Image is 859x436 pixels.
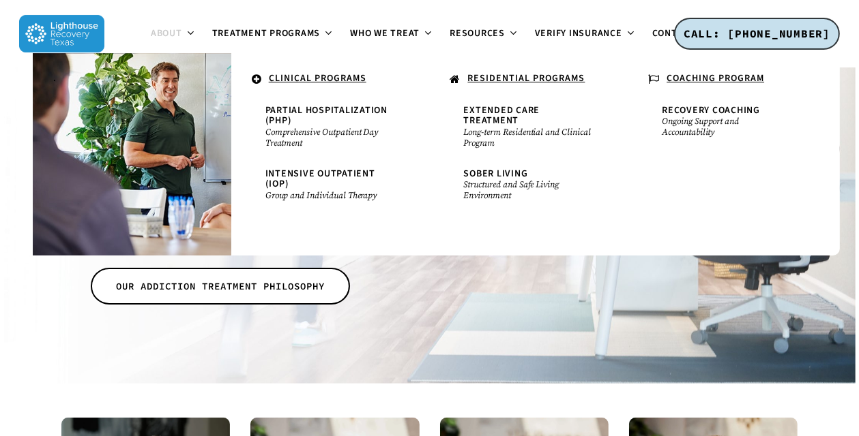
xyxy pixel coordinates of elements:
[535,27,622,40] span: Verify Insurance
[204,29,343,40] a: Treatment Programs
[269,72,366,85] u: CLINICAL PROGRAMS
[342,29,441,40] a: Who We Treat
[245,67,416,93] a: CLINICAL PROGRAMS
[655,99,799,144] a: Recovery CoachingOngoing Support and Accountability
[457,99,601,155] a: Extended Care TreatmentLong-term Residential and Clinical Program
[259,162,403,208] a: Intensive Outpatient (IOP)Group and Individual Therapy
[350,27,420,40] span: Who We Treat
[652,27,695,40] span: Contact
[265,127,396,149] small: Comprehensive Outpatient Day Treatment
[644,29,716,40] a: Contact
[46,67,218,91] a: .
[641,67,813,93] a: COACHING PROGRAM
[684,27,830,40] span: CALL: [PHONE_NUMBER]
[91,268,350,305] a: OUR ADDICTION TREATMENT PHILOSOPHY
[143,29,204,40] a: About
[116,279,325,293] span: OUR ADDICTION TREATMENT PHILOSOPHY
[265,190,396,201] small: Group and Individual Therapy
[468,72,585,85] u: RESIDENTIAL PROGRAMS
[441,29,527,40] a: Resources
[464,167,528,181] span: Sober Living
[667,72,764,85] u: COACHING PROGRAM
[259,99,403,155] a: Partial Hospitalization (PHP)Comprehensive Outpatient Day Treatment
[457,162,601,208] a: Sober LivingStructured and Safe Living Environment
[265,104,388,127] span: Partial Hospitalization (PHP)
[527,29,644,40] a: Verify Insurance
[151,27,182,40] span: About
[662,116,792,138] small: Ongoing Support and Accountability
[450,27,505,40] span: Resources
[662,104,760,117] span: Recovery Coaching
[464,104,540,127] span: Extended Care Treatment
[212,27,321,40] span: Treatment Programs
[265,167,375,191] span: Intensive Outpatient (IOP)
[53,72,57,85] span: .
[674,18,840,50] a: CALL: [PHONE_NUMBER]
[464,179,594,201] small: Structured and Safe Living Environment
[464,127,594,149] small: Long-term Residential and Clinical Program
[443,67,615,93] a: RESIDENTIAL PROGRAMS
[19,15,104,52] img: Lighthouse Recovery Texas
